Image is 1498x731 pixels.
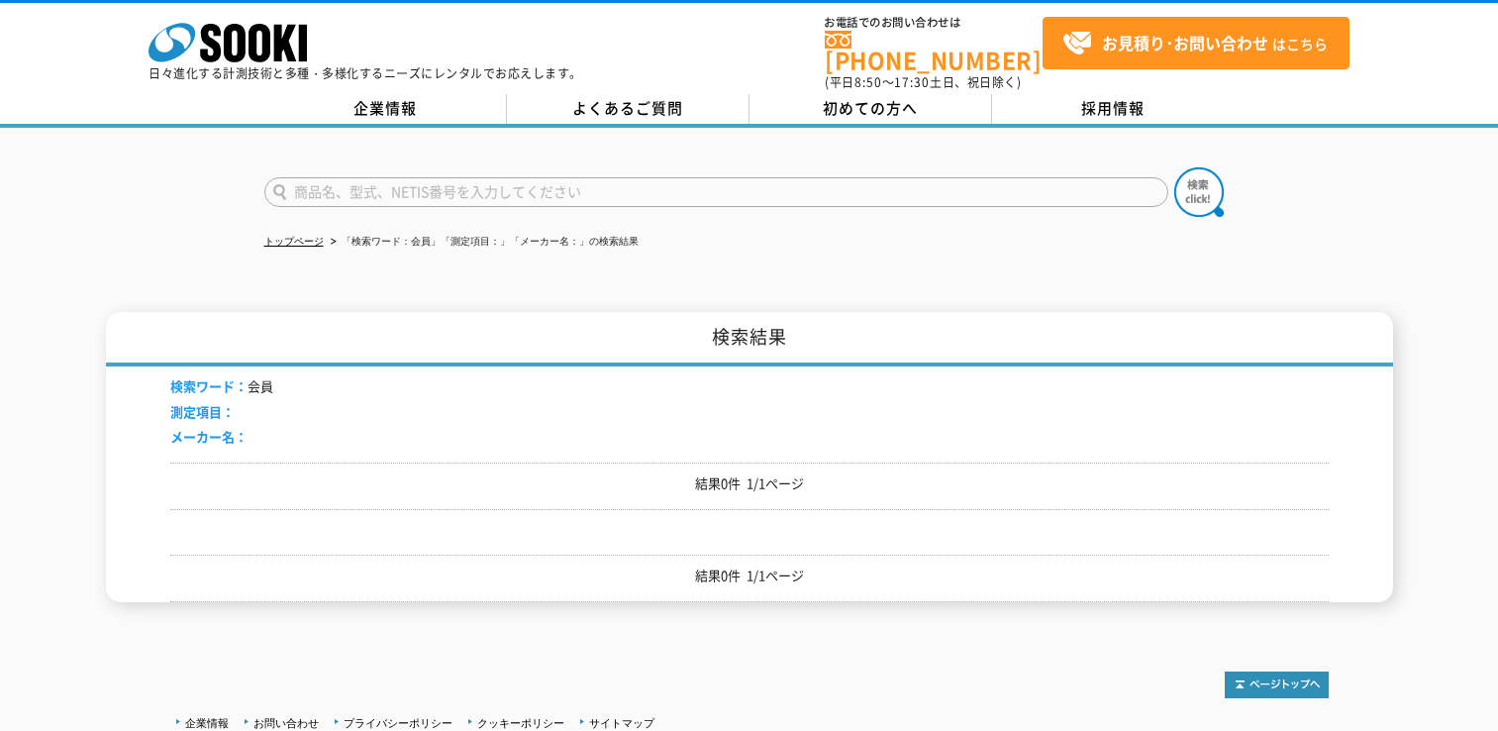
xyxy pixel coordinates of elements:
[1102,31,1268,54] strong: お見積り･お問い合わせ
[170,402,235,421] span: 測定項目：
[825,31,1043,71] a: [PHONE_NUMBER]
[106,312,1393,366] h1: 検索結果
[749,94,992,124] a: 初めての方へ
[1174,167,1224,217] img: btn_search.png
[327,232,639,253] li: 「検索ワード：会員」「測定項目：」「メーカー名：」の検索結果
[1043,17,1349,69] a: お見積り･お問い合わせはこちら
[185,717,229,729] a: 企業情報
[170,376,273,397] li: 会員
[170,376,248,395] span: 検索ワード：
[1225,672,1329,698] img: トップページへ
[1062,29,1328,58] span: はこちら
[894,73,930,91] span: 17:30
[264,94,507,124] a: 企業情報
[344,717,452,729] a: プライバシーポリシー
[149,67,582,79] p: 日々進化する計測技術と多種・多様化するニーズにレンタルでお応えします。
[264,236,324,247] a: トップページ
[170,566,1329,586] p: 結果0件 1/1ページ
[589,717,654,729] a: サイトマップ
[170,427,248,446] span: メーカー名：
[992,94,1235,124] a: 採用情報
[264,177,1168,207] input: 商品名、型式、NETIS番号を入力してください
[253,717,319,729] a: お問い合わせ
[477,717,564,729] a: クッキーポリシー
[170,473,1329,494] p: 結果0件 1/1ページ
[825,17,1043,29] span: お電話でのお問い合わせは
[854,73,882,91] span: 8:50
[823,97,918,119] span: 初めての方へ
[825,73,1021,91] span: (平日 ～ 土日、祝日除く)
[507,94,749,124] a: よくあるご質問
